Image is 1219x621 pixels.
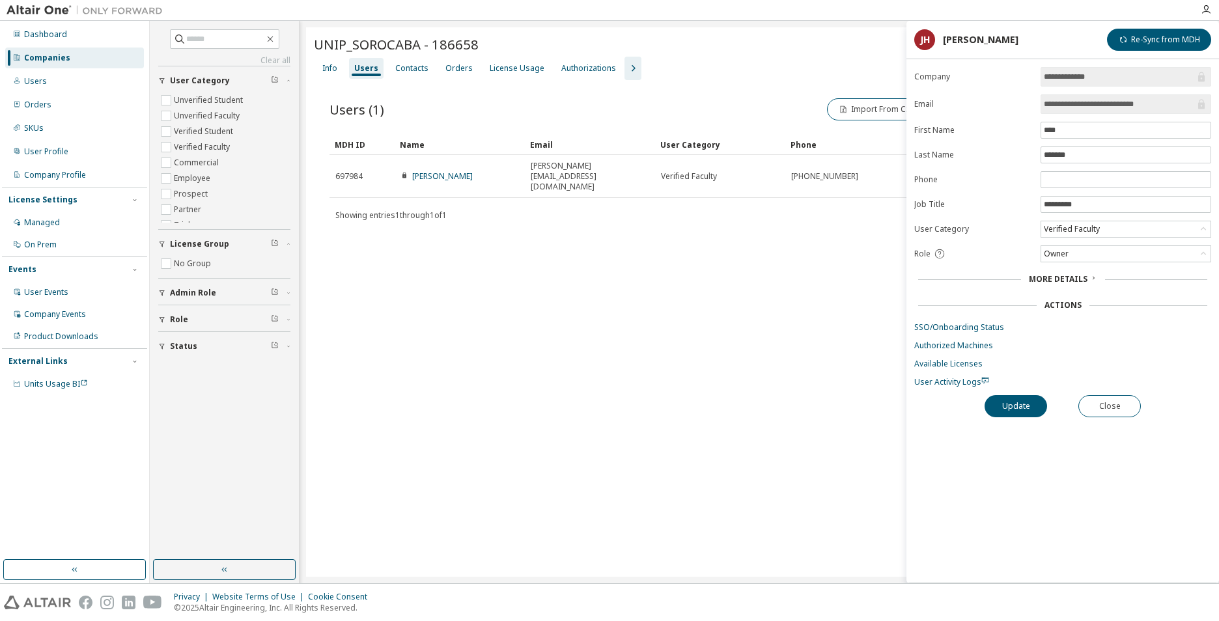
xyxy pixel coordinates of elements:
label: Employee [174,171,213,186]
div: Companies [24,53,70,63]
a: Authorized Machines [914,340,1211,351]
div: Privacy [174,592,212,602]
button: Admin Role [158,279,290,307]
button: License Group [158,230,290,258]
div: Verified Faculty [1042,222,1102,236]
label: Prospect [174,186,210,202]
div: Authorizations [561,63,616,74]
img: instagram.svg [100,596,114,609]
span: Role [914,249,931,259]
label: Job Title [914,199,1033,210]
div: Actions [1044,300,1082,310]
div: Phone [791,134,910,155]
label: Commercial [174,155,221,171]
label: Unverified Faculty [174,108,242,124]
div: JH [914,29,935,50]
div: Company Profile [24,170,86,180]
img: linkedin.svg [122,596,135,609]
img: Altair One [7,4,169,17]
label: Partner [174,202,204,217]
label: Phone [914,174,1033,185]
span: Clear filter [271,341,279,352]
div: Owner [1041,246,1211,262]
div: Info [322,63,337,74]
div: User Events [24,287,68,297]
div: Owner [1042,247,1071,261]
div: License Usage [490,63,544,74]
img: altair_logo.svg [4,596,71,609]
span: More Details [1029,273,1087,284]
span: [PHONE_NUMBER] [791,171,858,182]
span: Role [170,314,188,325]
label: No Group [174,256,214,271]
span: Units Usage BI [24,378,88,389]
div: Company Events [24,309,86,320]
div: SKUs [24,123,44,133]
div: Orders [445,63,473,74]
img: youtube.svg [143,596,162,609]
div: Users [354,63,378,74]
span: Clear filter [271,288,279,298]
span: Showing entries 1 through 1 of 1 [335,210,447,221]
span: Verified Faculty [661,171,717,182]
div: MDH ID [335,134,389,155]
label: Trial [174,217,193,233]
span: Status [170,341,197,352]
p: © 2025 Altair Engineering, Inc. All Rights Reserved. [174,602,375,613]
label: Email [914,99,1033,109]
label: Unverified Student [174,92,245,108]
button: Role [158,305,290,334]
div: User Profile [24,146,68,157]
div: Users [24,76,47,87]
div: License Settings [8,195,77,205]
label: Last Name [914,150,1033,160]
div: [PERSON_NAME] [943,34,1018,45]
label: User Category [914,224,1033,234]
div: Dashboard [24,29,67,40]
img: facebook.svg [79,596,92,609]
a: [PERSON_NAME] [412,171,473,182]
label: Company [914,72,1033,82]
div: Managed [24,217,60,228]
span: User Category [170,76,230,86]
span: Clear filter [271,314,279,325]
div: Contacts [395,63,428,74]
span: User Activity Logs [914,376,989,387]
div: Events [8,264,36,275]
button: Import From CSV [827,98,926,120]
a: Clear all [158,55,290,66]
div: Name [400,134,520,155]
label: Verified Faculty [174,139,232,155]
div: Email [530,134,650,155]
span: [PERSON_NAME][EMAIL_ADDRESS][DOMAIN_NAME] [531,161,649,192]
span: Users (1) [329,100,384,118]
button: Re-Sync from MDH [1107,29,1211,51]
a: SSO/Onboarding Status [914,322,1211,333]
button: User Category [158,66,290,95]
div: Orders [24,100,51,110]
a: Available Licenses [914,359,1211,369]
button: Close [1078,395,1141,417]
div: User Category [660,134,780,155]
div: Product Downloads [24,331,98,342]
div: Verified Faculty [1041,221,1211,237]
div: On Prem [24,240,57,250]
span: License Group [170,239,229,249]
div: Website Terms of Use [212,592,308,602]
div: Cookie Consent [308,592,375,602]
button: Status [158,332,290,361]
div: External Links [8,356,68,366]
span: Clear filter [271,239,279,249]
span: UNIP_SOROCABA - 186658 [314,35,479,53]
label: Verified Student [174,124,236,139]
label: First Name [914,125,1033,135]
span: Admin Role [170,288,216,298]
button: Update [985,395,1047,417]
span: 697984 [335,171,363,182]
span: Clear filter [271,76,279,86]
